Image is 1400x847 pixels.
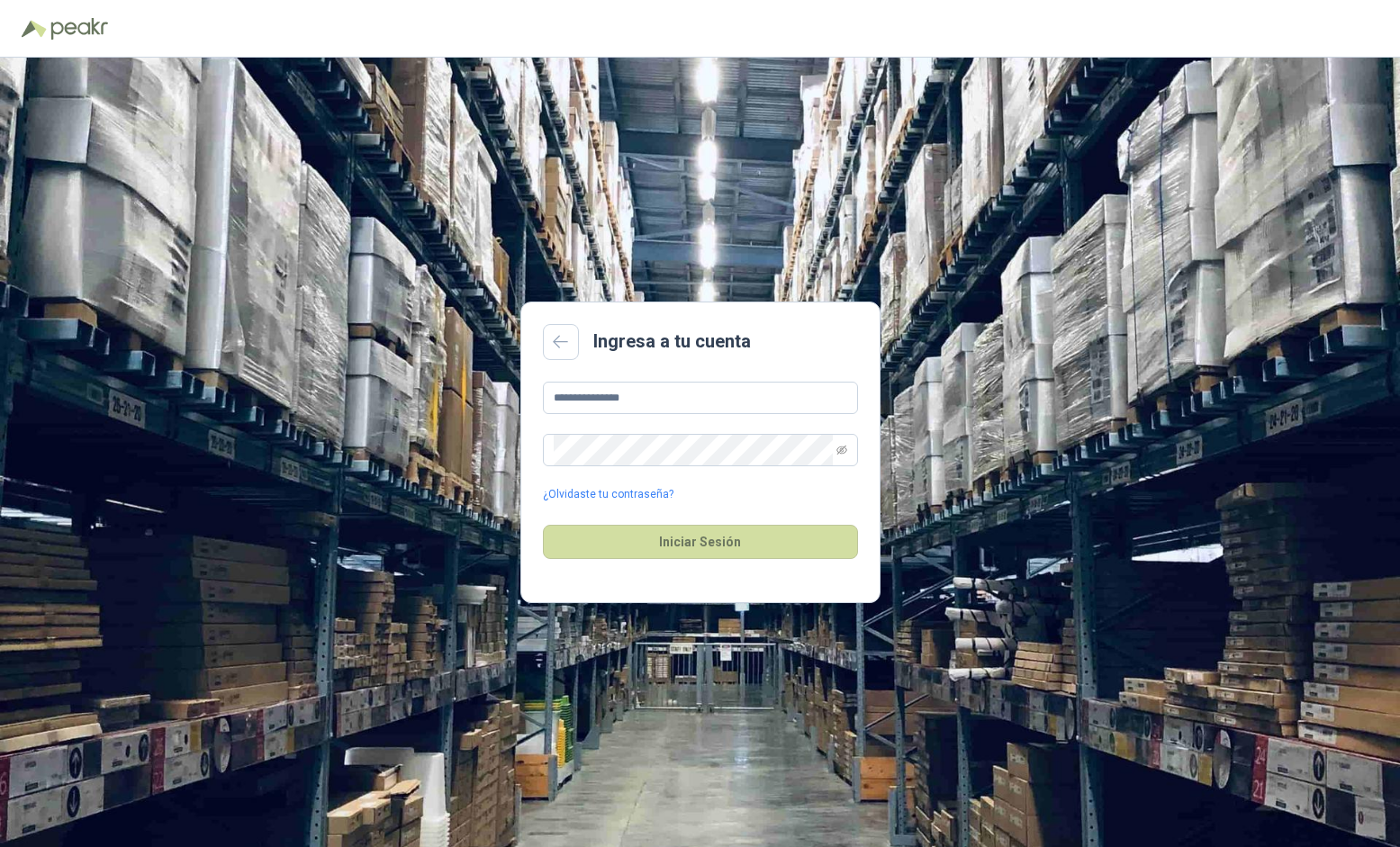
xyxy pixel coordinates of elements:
[22,20,47,38] img: Logo
[543,525,858,559] button: Iniciar Sesión
[593,328,751,356] h2: Ingresa a tu cuenta
[836,445,847,455] span: eye-invisible
[50,18,108,40] img: Peakr
[543,486,673,503] a: ¿Olvidaste tu contraseña?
